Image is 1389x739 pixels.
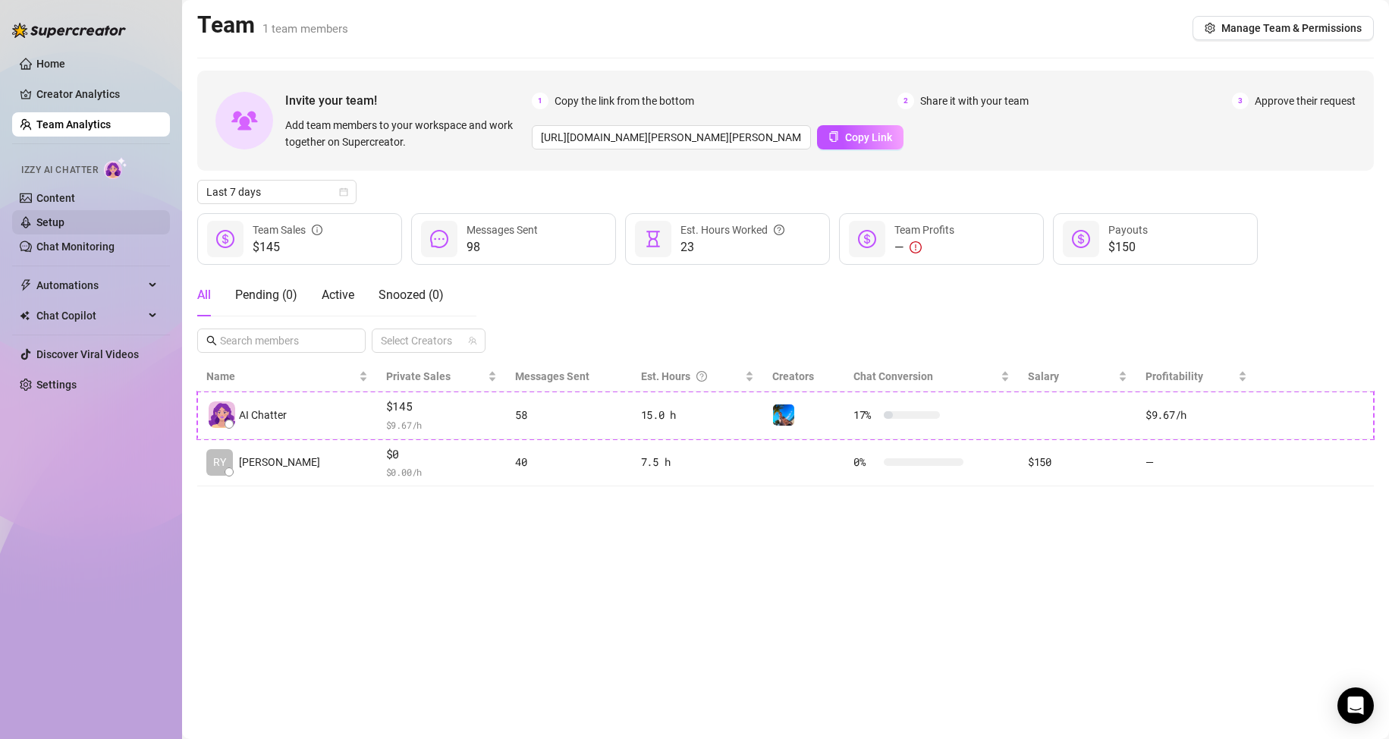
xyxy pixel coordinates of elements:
[1028,454,1127,470] div: $150
[322,288,354,302] span: Active
[36,192,75,204] a: Content
[1072,230,1090,248] span: dollar-circle
[104,157,127,179] img: AI Chatter
[845,131,892,143] span: Copy Link
[1108,224,1148,236] span: Payouts
[36,273,144,297] span: Automations
[197,286,211,304] div: All
[641,407,754,423] div: 15.0 h
[213,454,226,470] span: RY
[197,362,377,392] th: Name
[1193,16,1374,40] button: Manage Team & Permissions
[220,332,344,349] input: Search members
[1145,407,1247,423] div: $9.67 /h
[36,379,77,391] a: Settings
[828,131,839,142] span: copy
[21,163,98,178] span: Izzy AI Chatter
[285,117,526,150] span: Add team members to your workspace and work together on Supercreator.
[1136,439,1256,487] td: —
[641,368,742,385] div: Est. Hours
[36,348,139,360] a: Discover Viral Videos
[379,288,444,302] span: Snoozed ( 0 )
[1145,370,1203,382] span: Profitability
[763,362,844,392] th: Creators
[206,368,356,385] span: Name
[858,230,876,248] span: dollar-circle
[680,238,784,256] span: 23
[467,224,538,236] span: Messages Sent
[468,336,477,345] span: team
[532,93,548,109] span: 1
[386,370,451,382] span: Private Sales
[515,370,589,382] span: Messages Sent
[197,11,348,39] h2: Team
[20,310,30,321] img: Chat Copilot
[216,230,234,248] span: dollar-circle
[285,91,532,110] span: Invite your team!
[696,368,707,385] span: question-circle
[1108,238,1148,256] span: $150
[36,241,115,253] a: Chat Monitoring
[641,454,754,470] div: 7.5 h
[209,401,235,428] img: izzy-ai-chatter-avatar-DDCN_rTZ.svg
[339,187,348,197] span: calendar
[853,407,878,423] span: 17 %
[467,238,538,256] span: 98
[36,303,144,328] span: Chat Copilot
[774,222,784,238] span: question-circle
[515,454,623,470] div: 40
[894,224,954,236] span: Team Profits
[897,93,914,109] span: 2
[20,279,32,291] span: thunderbolt
[206,181,347,203] span: Last 7 days
[920,93,1029,109] span: Share it with your team
[36,118,111,131] a: Team Analytics
[1255,93,1356,109] span: Approve their request
[894,238,954,256] div: —
[910,241,922,253] span: exclamation-circle
[253,222,322,238] div: Team Sales
[386,398,497,416] span: $145
[36,82,158,106] a: Creator Analytics
[430,230,448,248] span: message
[555,93,694,109] span: Copy the link from the bottom
[36,216,64,228] a: Setup
[206,335,217,346] span: search
[1221,22,1362,34] span: Manage Team & Permissions
[12,23,126,38] img: logo-BBDzfeDw.svg
[1205,23,1215,33] span: setting
[386,417,497,432] span: $ 9.67 /h
[253,238,322,256] span: $145
[515,407,623,423] div: 58
[644,230,662,248] span: hourglass
[773,404,794,426] img: Ryan
[1337,687,1374,724] div: Open Intercom Messenger
[239,454,320,470] span: [PERSON_NAME]
[312,222,322,238] span: info-circle
[386,445,497,464] span: $0
[386,464,497,480] span: $ 0.00 /h
[817,125,903,149] button: Copy Link
[853,370,933,382] span: Chat Conversion
[680,222,784,238] div: Est. Hours Worked
[853,454,878,470] span: 0 %
[235,286,297,304] div: Pending ( 0 )
[262,22,348,36] span: 1 team members
[1028,370,1059,382] span: Salary
[239,407,287,423] span: AI Chatter
[36,58,65,70] a: Home
[1232,93,1249,109] span: 3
